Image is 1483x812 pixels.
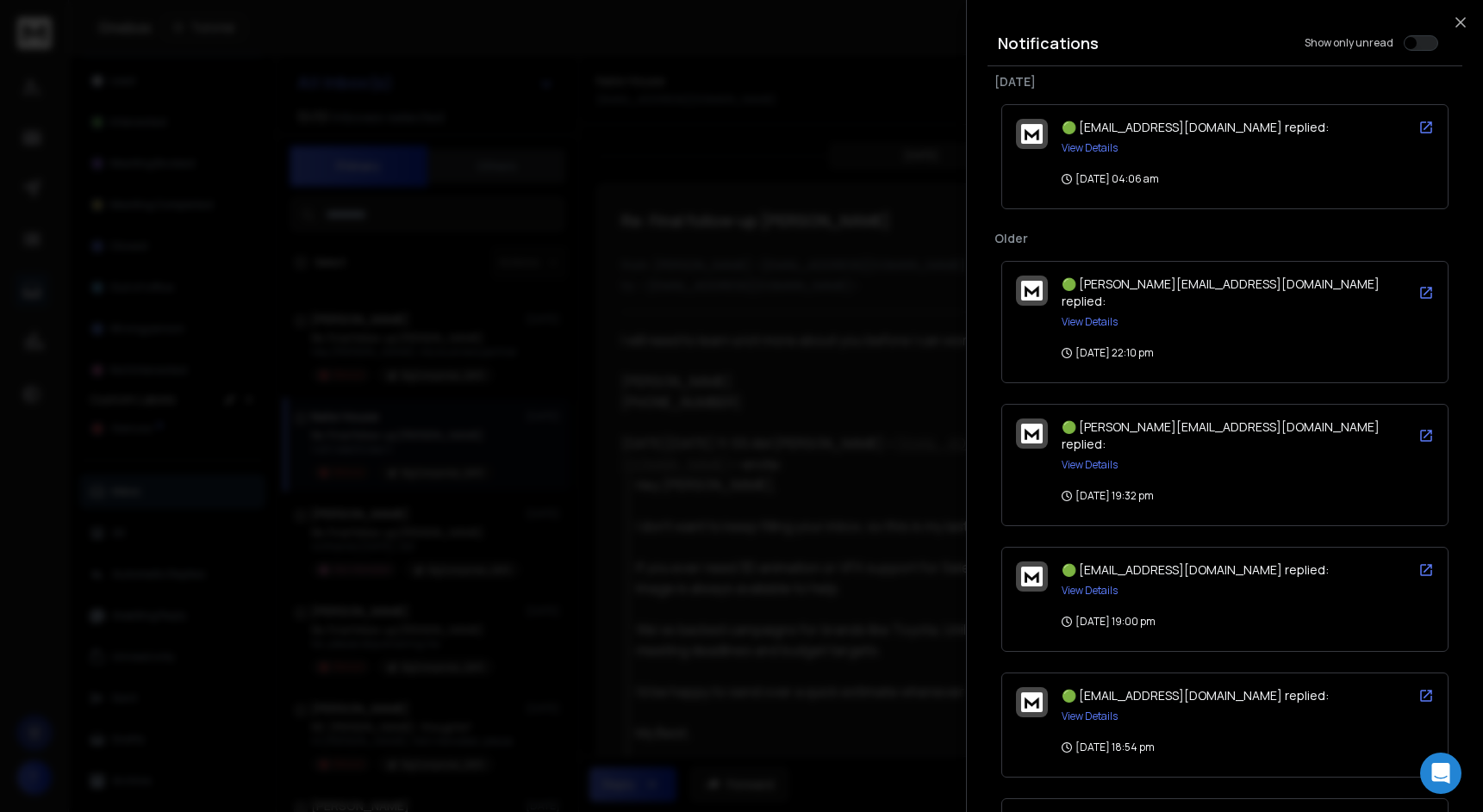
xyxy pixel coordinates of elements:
[1062,561,1329,578] span: 🟢 [EMAIL_ADDRESS][DOMAIN_NAME] replied:
[1021,424,1043,443] img: logo
[1021,281,1043,301] img: logo
[1062,172,1159,186] p: [DATE] 04:06 am
[1062,741,1155,754] p: [DATE] 18:54 pm
[1062,315,1118,329] button: View Details
[1021,124,1043,144] img: logo
[1062,346,1154,360] p: [DATE] 22:10 pm
[1062,418,1380,452] span: 🟢 [PERSON_NAME][EMAIL_ADDRESS][DOMAIN_NAME] replied:
[1062,489,1154,503] p: [DATE] 19:32 pm
[998,31,1099,55] h3: Notifications
[1021,692,1043,712] img: logo
[1305,36,1393,50] label: Show only unread
[1062,276,1380,309] span: 🟢 [PERSON_NAME][EMAIL_ADDRESS][DOMAIN_NAME] replied:
[994,230,1455,247] p: Older
[1062,119,1329,135] span: 🟢 [EMAIL_ADDRESS][DOMAIN_NAME] replied:
[1062,615,1156,629] p: [DATE] 19:00 pm
[1062,458,1118,472] button: View Details
[1062,141,1118,155] button: View Details
[1021,567,1043,586] img: logo
[1420,753,1461,794] div: Open Intercom Messenger
[994,73,1455,90] p: [DATE]
[1062,687,1329,704] span: 🟢 [EMAIL_ADDRESS][DOMAIN_NAME] replied:
[1062,710,1118,723] button: View Details
[1062,584,1118,598] button: View Details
